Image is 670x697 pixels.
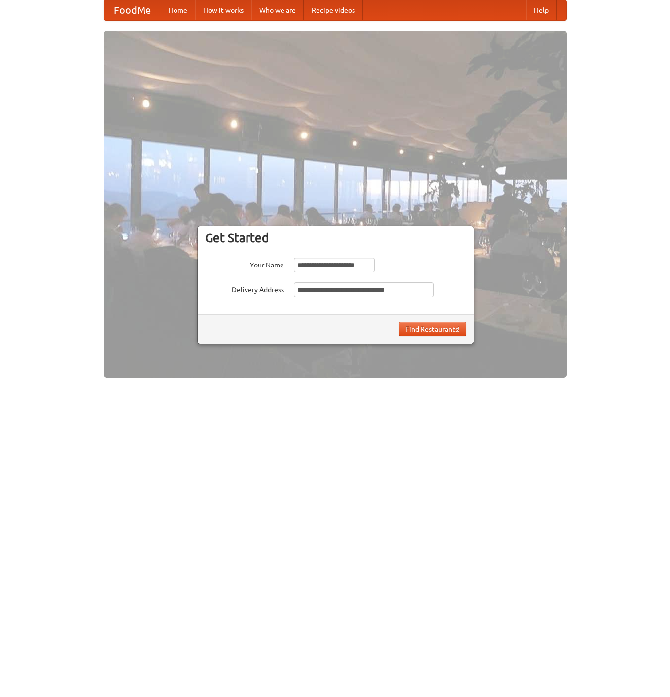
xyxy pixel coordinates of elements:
a: How it works [195,0,251,20]
a: Recipe videos [304,0,363,20]
label: Your Name [205,258,284,270]
a: FoodMe [104,0,161,20]
button: Find Restaurants! [399,322,466,336]
a: Who we are [251,0,304,20]
label: Delivery Address [205,282,284,295]
a: Home [161,0,195,20]
a: Help [526,0,557,20]
h3: Get Started [205,231,466,245]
